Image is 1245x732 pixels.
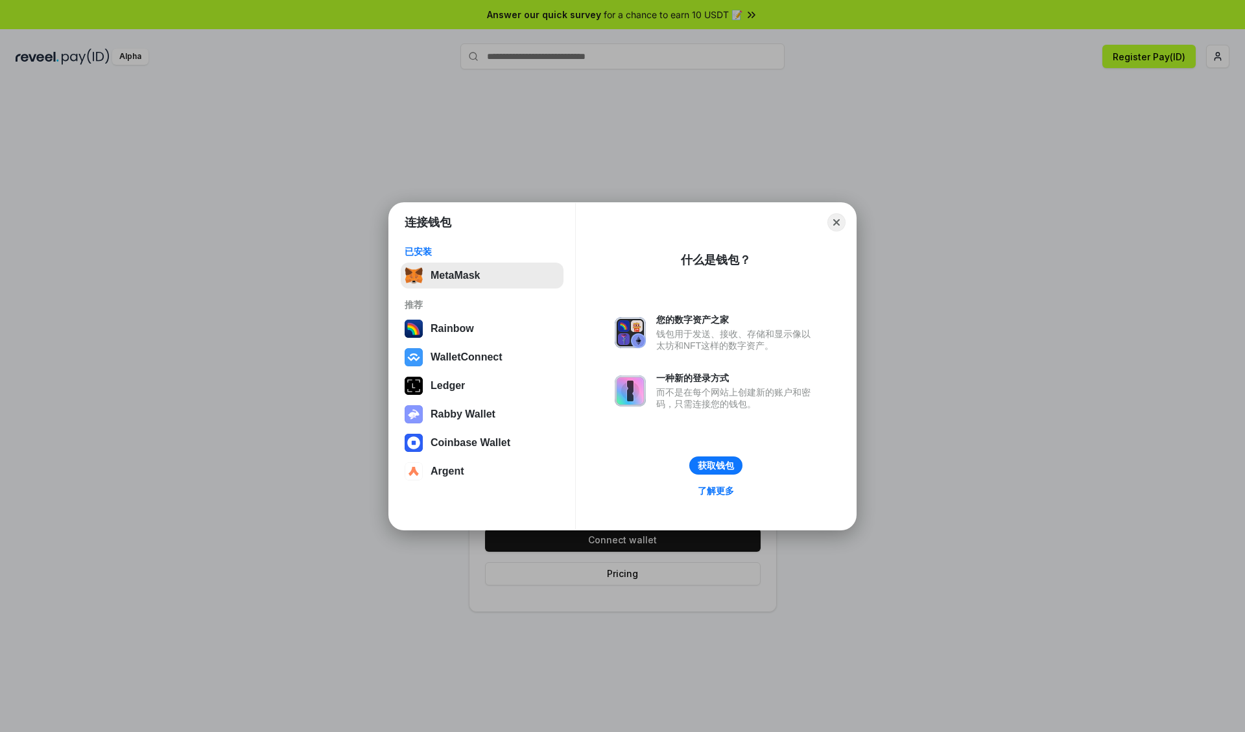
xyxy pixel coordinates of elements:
[405,299,560,311] div: 推荐
[405,266,423,285] img: svg+xml,%3Csvg%20fill%3D%22none%22%20height%3D%2233%22%20viewBox%3D%220%200%2035%2033%22%20width%...
[405,377,423,395] img: svg+xml,%3Csvg%20xmlns%3D%22http%3A%2F%2Fwww.w3.org%2F2000%2Fsvg%22%20width%3D%2228%22%20height%3...
[401,401,563,427] button: Rabby Wallet
[401,263,563,289] button: MetaMask
[431,380,465,392] div: Ledger
[656,386,817,410] div: 而不是在每个网站上创建新的账户和密码，只需连接您的钱包。
[656,314,817,325] div: 您的数字资产之家
[401,344,563,370] button: WalletConnect
[405,462,423,480] img: svg+xml,%3Csvg%20width%3D%2228%22%20height%3D%2228%22%20viewBox%3D%220%200%2028%2028%22%20fill%3D...
[656,328,817,351] div: 钱包用于发送、接收、存储和显示像以太坊和NFT这样的数字资产。
[401,458,563,484] button: Argent
[431,408,495,420] div: Rabby Wallet
[615,375,646,407] img: svg+xml,%3Csvg%20xmlns%3D%22http%3A%2F%2Fwww.w3.org%2F2000%2Fsvg%22%20fill%3D%22none%22%20viewBox...
[405,348,423,366] img: svg+xml,%3Csvg%20width%3D%2228%22%20height%3D%2228%22%20viewBox%3D%220%200%2028%2028%22%20fill%3D...
[401,430,563,456] button: Coinbase Wallet
[405,434,423,452] img: svg+xml,%3Csvg%20width%3D%2228%22%20height%3D%2228%22%20viewBox%3D%220%200%2028%2028%22%20fill%3D...
[690,482,742,499] a: 了解更多
[401,373,563,399] button: Ledger
[431,323,474,335] div: Rainbow
[698,460,734,471] div: 获取钱包
[401,316,563,342] button: Rainbow
[827,213,846,231] button: Close
[431,351,503,363] div: WalletConnect
[405,215,451,230] h1: 连接钱包
[431,466,464,477] div: Argent
[615,317,646,348] img: svg+xml,%3Csvg%20xmlns%3D%22http%3A%2F%2Fwww.w3.org%2F2000%2Fsvg%22%20fill%3D%22none%22%20viewBox...
[698,485,734,497] div: 了解更多
[656,372,817,384] div: 一种新的登录方式
[689,456,742,475] button: 获取钱包
[405,320,423,338] img: svg+xml,%3Csvg%20width%3D%22120%22%20height%3D%22120%22%20viewBox%3D%220%200%20120%20120%22%20fil...
[431,437,510,449] div: Coinbase Wallet
[405,246,560,257] div: 已安装
[405,405,423,423] img: svg+xml,%3Csvg%20xmlns%3D%22http%3A%2F%2Fwww.w3.org%2F2000%2Fsvg%22%20fill%3D%22none%22%20viewBox...
[681,252,751,268] div: 什么是钱包？
[431,270,480,281] div: MetaMask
